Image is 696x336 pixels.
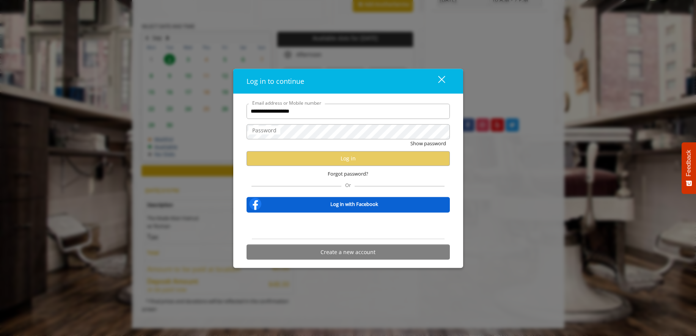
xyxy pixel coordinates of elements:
[247,245,450,259] button: Create a new account
[341,182,355,188] span: Or
[247,104,450,119] input: Email address or Mobile number
[310,218,386,234] iframe: Sign in with Google Button
[424,73,450,89] button: close dialog
[247,151,450,166] button: Log in
[682,142,696,194] button: Feedback - Show survey
[248,126,280,134] label: Password
[328,170,368,177] span: Forgot password?
[248,196,263,212] img: facebook-logo
[429,75,445,87] div: close dialog
[330,200,378,208] b: Log in with Facebook
[410,139,446,147] button: Show password
[247,124,450,139] input: Password
[247,76,304,85] span: Log in to continue
[685,150,692,176] span: Feedback
[248,99,325,106] label: Email address or Mobile number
